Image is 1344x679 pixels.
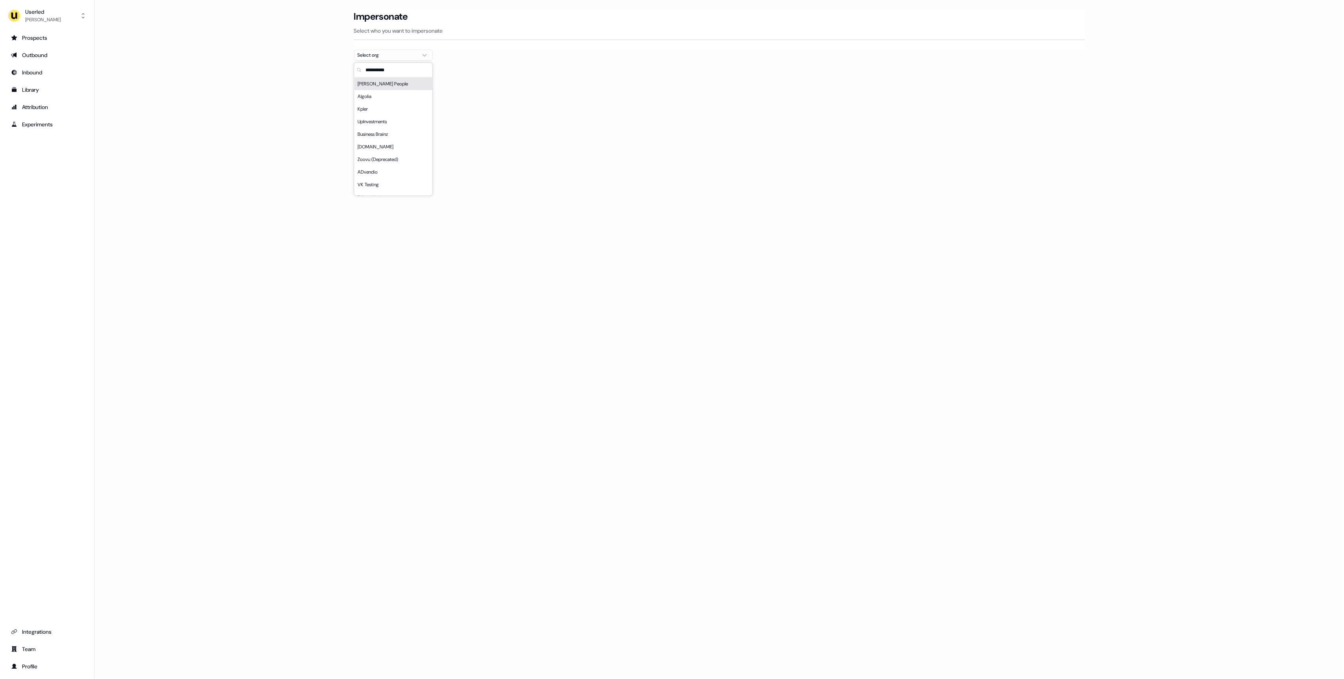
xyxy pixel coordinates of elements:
[354,128,432,141] div: Business Brainz
[11,645,83,653] div: Team
[6,660,88,673] a: Go to profile
[25,16,61,24] div: [PERSON_NAME]
[25,8,61,16] div: Userled
[354,78,432,196] div: Suggestions
[6,66,88,79] a: Go to Inbound
[354,78,432,90] div: [PERSON_NAME] People
[6,49,88,61] a: Go to outbound experience
[11,662,83,670] div: Profile
[354,50,433,61] button: Select org
[354,27,1085,35] p: Select who you want to impersonate
[6,625,88,638] a: Go to integrations
[354,178,432,191] div: VK Testing
[11,68,83,76] div: Inbound
[6,101,88,113] a: Go to attribution
[11,34,83,42] div: Prospects
[354,153,432,166] div: Zoovu (Deprecated)
[354,166,432,178] div: ADvendio
[354,103,432,115] div: Kpler
[6,118,88,131] a: Go to experiments
[6,31,88,44] a: Go to prospects
[354,191,432,204] div: Talkpad Ltd
[11,103,83,111] div: Attribution
[11,51,83,59] div: Outbound
[11,86,83,94] div: Library
[354,11,408,22] h3: Impersonate
[6,83,88,96] a: Go to templates
[358,51,417,59] div: Select org
[11,628,83,636] div: Integrations
[6,643,88,655] a: Go to team
[6,6,88,25] button: Userled[PERSON_NAME]
[354,141,432,153] div: [DOMAIN_NAME]
[11,120,83,128] div: Experiments
[354,115,432,128] div: UpInvestments
[354,90,432,103] div: Algolia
